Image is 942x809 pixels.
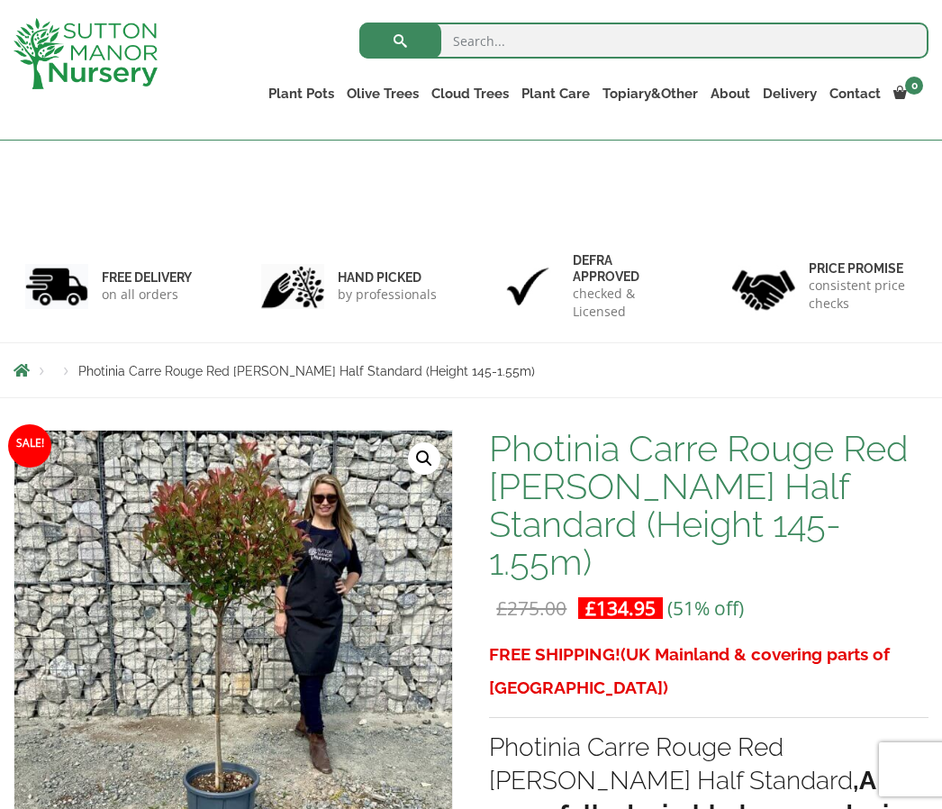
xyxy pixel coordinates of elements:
p: checked & Licensed [573,285,682,321]
a: Topiary&Other [596,81,704,106]
span: 0 [905,77,923,95]
a: Cloud Trees [425,81,515,106]
h3: FREE SHIPPING! [489,638,928,704]
span: Photinia Carre Rouge Red [PERSON_NAME] Half Standard (Height 145-1.55m) [78,364,535,378]
a: Plant Care [515,81,596,106]
input: Search... [359,23,928,59]
p: consistent price checks [809,277,918,313]
a: Contact [823,81,887,106]
span: Sale! [8,424,51,468]
h1: Photinia Carre Rouge Red [PERSON_NAME] Half Standard (Height 145-1.55m) [489,430,928,581]
h6: Defra approved [573,252,682,285]
img: 3.jpg [496,264,559,310]
img: 4.jpg [732,259,795,314]
h6: Price promise [809,260,918,277]
bdi: 275.00 [496,595,566,621]
a: Delivery [756,81,823,106]
span: (51% off) [667,595,744,621]
bdi: 134.95 [585,595,656,621]
a: Olive Trees [340,81,425,106]
a: 0 [887,81,928,106]
span: £ [496,595,507,621]
p: by professionals [338,286,437,304]
p: on all orders [102,286,192,304]
img: 2.jpg [261,264,324,310]
strong: , [853,766,859,795]
a: Plant Pots [262,81,340,106]
a: About [704,81,756,106]
a: View full-screen image gallery [408,442,440,475]
h6: FREE DELIVERY [102,269,192,286]
nav: Breadcrumbs [14,363,928,377]
span: £ [585,595,596,621]
img: 1.jpg [25,264,88,310]
span: (UK Mainland & covering parts of [GEOGRAPHIC_DATA]) [489,644,890,697]
h6: hand picked [338,269,437,286]
img: logo [14,18,158,89]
